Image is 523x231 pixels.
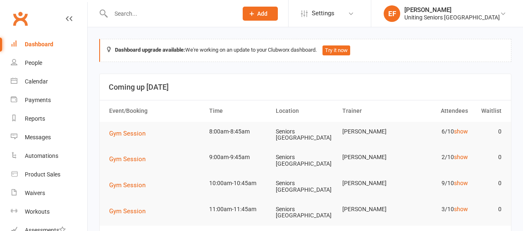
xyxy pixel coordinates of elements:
div: We're working on an update to your Clubworx dashboard. [99,39,511,62]
td: [PERSON_NAME] [339,148,405,167]
td: [PERSON_NAME] [339,200,405,219]
td: 11:00am-11:45am [205,200,272,219]
a: Waivers [11,184,87,202]
td: Seniors [GEOGRAPHIC_DATA] [272,148,339,174]
div: Product Sales [25,171,60,178]
h3: Coming up [DATE] [109,83,502,91]
td: 0 [472,174,505,193]
td: 0 [472,122,505,141]
div: EF [384,5,400,22]
a: Messages [11,128,87,147]
div: Messages [25,134,51,141]
div: Workouts [25,208,50,215]
td: Seniors [GEOGRAPHIC_DATA] [272,174,339,200]
div: Dashboard [25,41,53,48]
div: [PERSON_NAME] [404,6,500,14]
span: Gym Session [109,130,146,137]
td: 6/10 [405,122,472,141]
td: [PERSON_NAME] [339,122,405,141]
a: Automations [11,147,87,165]
button: Gym Session [109,129,151,138]
a: People [11,54,87,72]
th: Time [205,100,272,121]
a: Dashboard [11,35,87,54]
td: 10:00am-10:45am [205,174,272,193]
span: Gym Session [109,181,146,189]
a: Payments [11,91,87,110]
td: 9/10 [405,174,472,193]
input: Search... [108,8,232,19]
a: Workouts [11,202,87,221]
span: Gym Session [109,207,146,215]
div: Reports [25,115,45,122]
th: Trainer [339,100,405,121]
td: Seniors [GEOGRAPHIC_DATA] [272,200,339,226]
td: 9:00am-9:45am [205,148,272,167]
a: show [454,128,468,135]
span: Gym Session [109,155,146,163]
span: Settings [312,4,334,23]
div: People [25,60,42,66]
a: Product Sales [11,165,87,184]
button: Gym Session [109,154,151,164]
div: Waivers [25,190,45,196]
a: Reports [11,110,87,128]
a: show [454,180,468,186]
div: Automations [25,152,58,159]
button: Gym Session [109,206,151,216]
a: Clubworx [10,8,31,29]
div: Calendar [25,78,48,85]
a: show [454,206,468,212]
td: 0 [472,200,505,219]
td: [PERSON_NAME] [339,174,405,193]
span: Add [257,10,267,17]
div: Payments [25,97,51,103]
td: Seniors [GEOGRAPHIC_DATA] [272,122,339,148]
th: Location [272,100,339,121]
td: 8:00am-8:45am [205,122,272,141]
a: show [454,154,468,160]
button: Add [243,7,278,21]
div: Uniting Seniors [GEOGRAPHIC_DATA] [404,14,500,21]
a: Calendar [11,72,87,91]
td: 0 [472,148,505,167]
strong: Dashboard upgrade available: [115,47,185,53]
button: Gym Session [109,180,151,190]
th: Event/Booking [105,100,205,121]
td: 3/10 [405,200,472,219]
th: Waitlist [472,100,505,121]
button: Try it now [322,45,350,55]
th: Attendees [405,100,472,121]
td: 2/10 [405,148,472,167]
